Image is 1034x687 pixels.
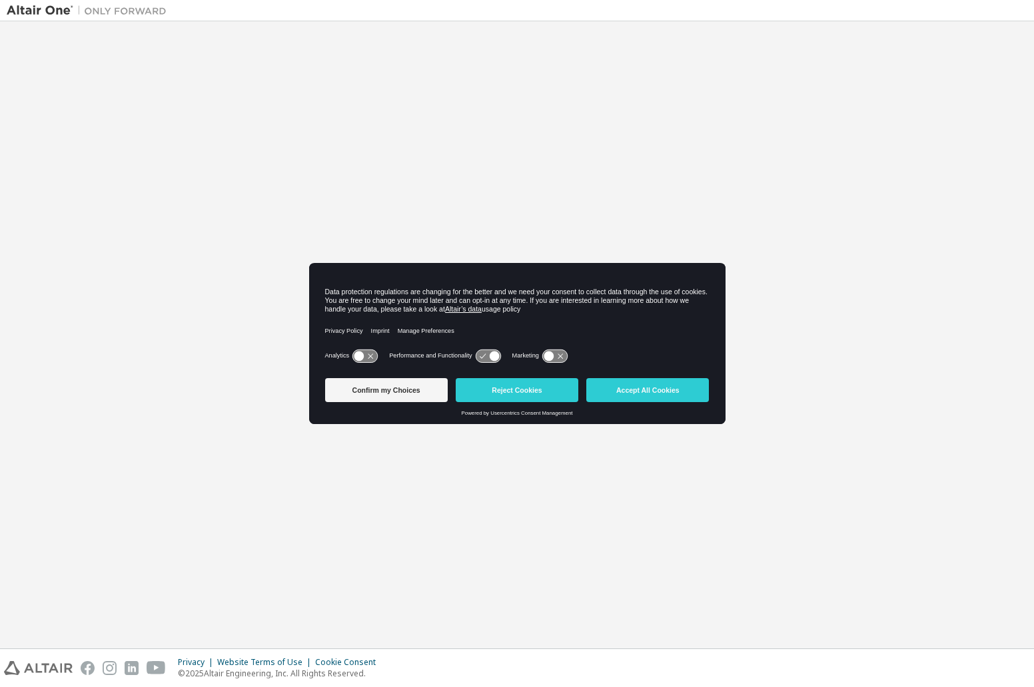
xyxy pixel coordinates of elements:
[178,657,217,668] div: Privacy
[4,661,73,675] img: altair_logo.svg
[125,661,139,675] img: linkedin.svg
[217,657,315,668] div: Website Terms of Use
[7,4,173,17] img: Altair One
[315,657,384,668] div: Cookie Consent
[178,668,384,679] p: © 2025 Altair Engineering, Inc. All Rights Reserved.
[81,661,95,675] img: facebook.svg
[103,661,117,675] img: instagram.svg
[147,661,166,675] img: youtube.svg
